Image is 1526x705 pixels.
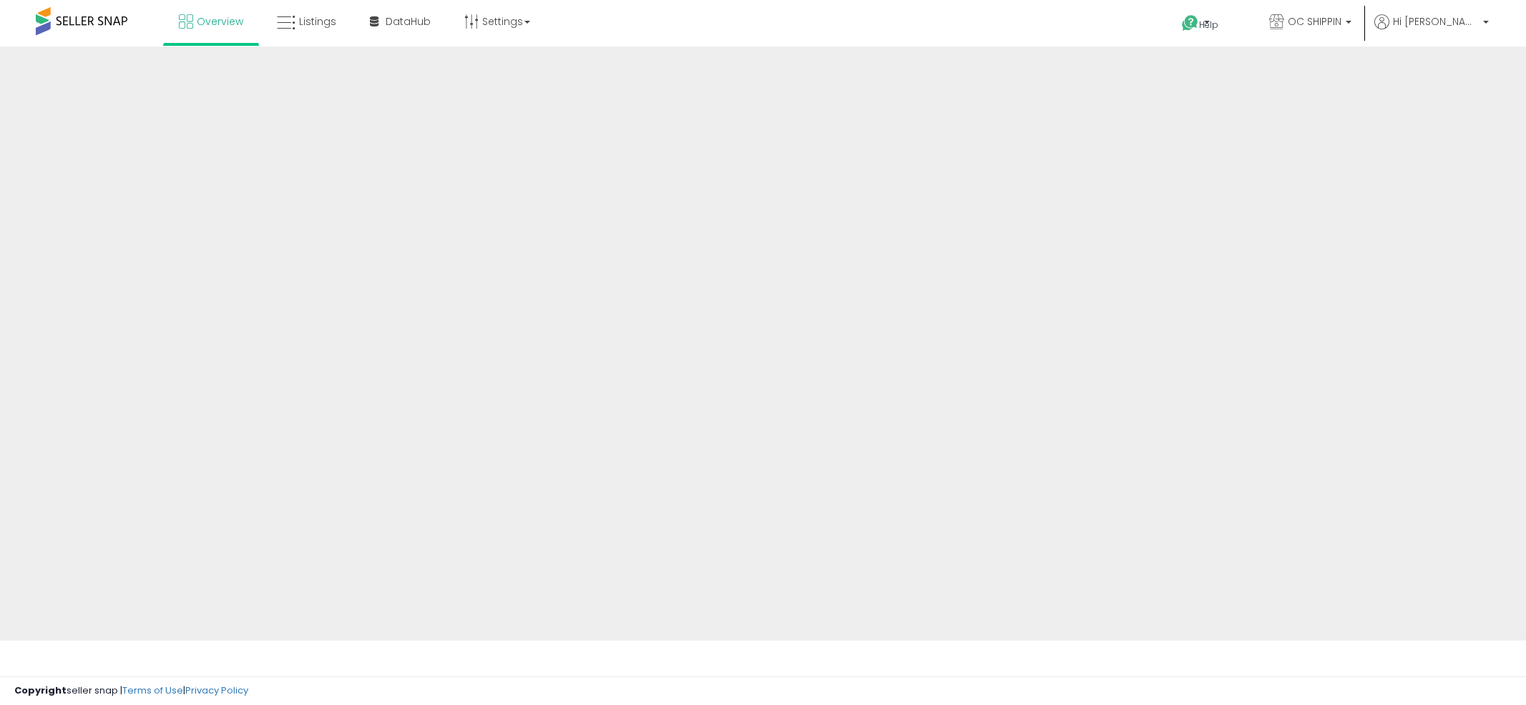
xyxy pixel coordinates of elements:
a: Help [1170,4,1246,47]
span: Hi [PERSON_NAME] [1393,14,1479,29]
span: Help [1199,19,1218,31]
span: DataHub [386,14,431,29]
i: Get Help [1181,14,1199,32]
a: Hi [PERSON_NAME] [1374,14,1489,47]
span: Overview [197,14,243,29]
span: Listings [299,14,336,29]
span: OC SHIPPIN [1288,14,1341,29]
